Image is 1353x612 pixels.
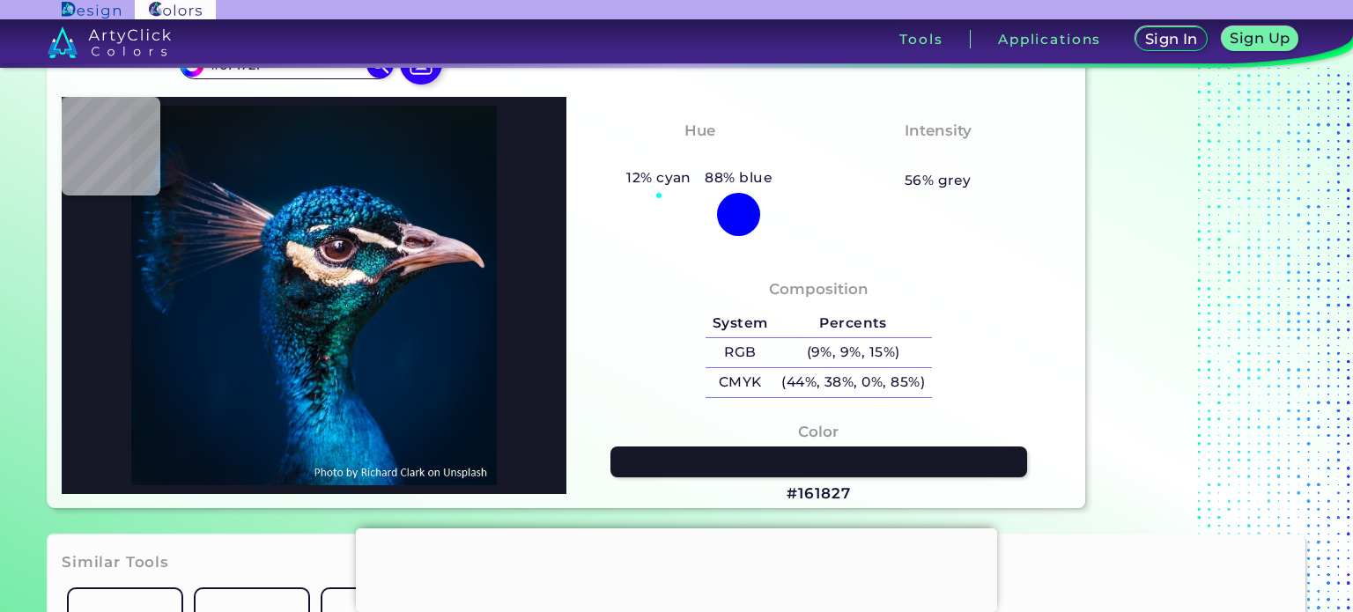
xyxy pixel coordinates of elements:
a: Sign In [1137,27,1205,50]
img: ArtyClick Design logo [62,2,121,18]
img: img_pavlin.jpg [70,106,558,486]
h4: Intensity [905,118,972,144]
h5: Sign Up [1231,32,1288,45]
h5: 88% blue [699,166,780,189]
h5: RGB [706,338,774,367]
h4: Composition [769,277,869,302]
img: logo_artyclick_colors_white.svg [48,26,172,58]
h3: #161827 [787,483,850,505]
h5: Sign In [1146,33,1196,46]
h5: (9%, 9%, 15%) [774,338,931,367]
iframe: Advertisement [356,528,997,608]
h5: 56% grey [905,169,972,192]
h3: Tools [899,33,943,46]
h4: Color [798,419,839,445]
h3: Similar Tools [62,552,169,573]
h4: Hue [684,118,715,144]
h5: 12% cyan [619,166,698,189]
h3: Pastel [905,146,971,167]
h3: Tealish Blue [642,146,758,167]
h5: (44%, 38%, 0%, 85%) [774,368,931,397]
h5: CMYK [706,368,774,397]
h3: Applications [998,33,1101,46]
h5: System [706,309,774,338]
h5: Percents [774,309,931,338]
a: Sign Up [1224,27,1296,50]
